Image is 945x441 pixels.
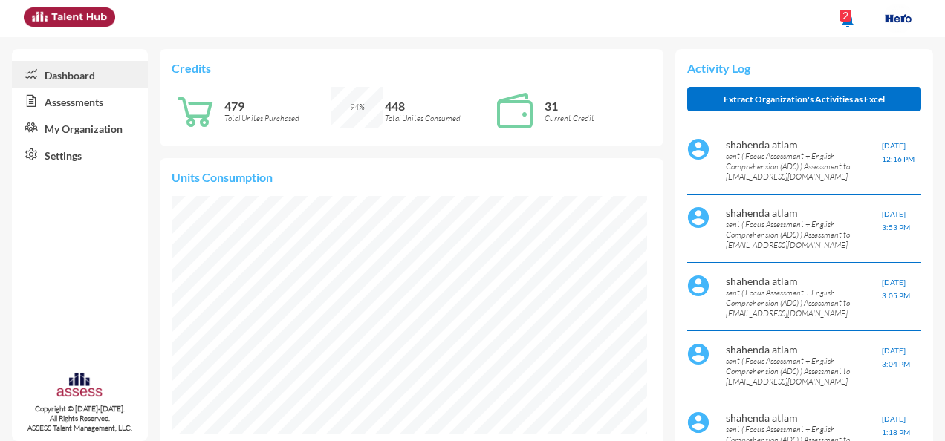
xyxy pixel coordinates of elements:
span: [DATE] 12:16 PM [882,141,915,163]
p: Units Consumption [172,170,652,184]
p: Current Credit [545,113,652,123]
p: 31 [545,99,652,113]
p: 479 [224,99,331,113]
p: shahenda atlam [726,206,882,219]
span: [DATE] 3:05 PM [882,278,910,300]
p: Activity Log [687,61,921,75]
p: sent ( Focus Assessment + English Comprehension (ADS) ) Assessment to [EMAIL_ADDRESS][DOMAIN_NAME] [726,287,882,318]
img: default%20profile%20image.svg [687,206,709,229]
span: [DATE] 3:53 PM [882,209,910,232]
p: Copyright © [DATE]-[DATE]. All Rights Reserved. ASSESS Talent Management, LLC. [12,404,148,433]
p: Credits [172,61,652,75]
span: [DATE] 3:04 PM [882,346,910,368]
img: default%20profile%20image.svg [687,138,709,160]
a: Dashboard [12,61,148,88]
a: My Organization [12,114,148,141]
p: sent ( Focus Assessment + English Comprehension (ADS) ) Assessment to [EMAIL_ADDRESS][DOMAIN_NAME] [726,356,882,387]
img: default%20profile%20image.svg [687,343,709,365]
p: shahenda atlam [726,138,882,151]
p: shahenda atlam [726,275,882,287]
p: sent ( Focus Assessment + English Comprehension (ADS) ) Assessment to [EMAIL_ADDRESS][DOMAIN_NAME] [726,151,882,182]
img: default%20profile%20image.svg [687,411,709,434]
span: 94% [350,102,365,112]
img: default%20profile%20image.svg [687,275,709,297]
p: 448 [385,99,492,113]
mat-icon: notifications [839,11,857,29]
p: shahenda atlam [726,411,882,424]
p: shahenda atlam [726,343,882,356]
button: Extract Organization's Activities as Excel [687,87,921,111]
a: Settings [12,141,148,168]
p: sent ( Focus Assessment + English Comprehension (ADS) ) Assessment to [EMAIL_ADDRESS][DOMAIN_NAME] [726,219,882,250]
span: [DATE] 1:18 PM [882,414,910,437]
div: 2 [840,10,851,22]
p: Total Unites Consumed [385,113,492,123]
p: Total Unites Purchased [224,113,331,123]
a: Assessments [12,88,148,114]
img: assesscompany-logo.png [56,371,103,401]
